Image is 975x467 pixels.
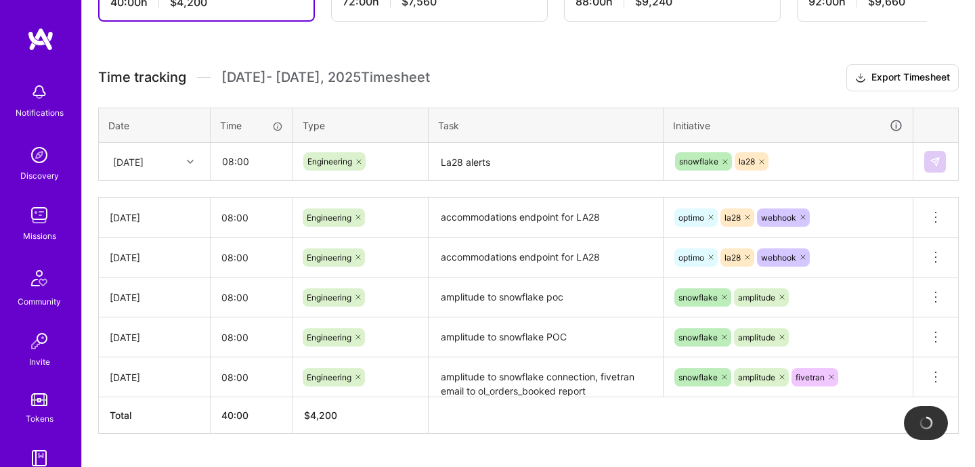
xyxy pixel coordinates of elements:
div: Discovery [20,169,59,183]
textarea: accommodations endpoint for LA28 [430,199,662,236]
div: [DATE] [110,210,199,225]
span: $ 4,200 [304,409,337,421]
span: Engineering [307,156,352,166]
input: HH:MM [211,143,292,179]
span: snowflake [678,292,718,303]
div: null [924,151,947,173]
textarea: amplitude to snowflake connection, fivetran email to ol_orders_booked report [430,359,662,396]
div: [DATE] [110,370,199,384]
th: Total [99,397,211,434]
span: webhook [761,252,796,263]
span: Engineering [307,252,351,263]
input: HH:MM [211,319,292,355]
span: Time tracking [98,69,186,86]
div: Tokens [26,412,53,426]
button: Export Timesheet [846,64,959,91]
textarea: accommodations endpoint for LA28 [430,239,662,276]
img: teamwork [26,202,53,229]
span: snowflake [679,156,718,166]
span: fivetran [796,372,825,382]
span: [DATE] - [DATE] , 2025 Timesheet [221,69,430,86]
span: webhook [761,213,796,223]
i: icon Download [855,71,866,85]
input: HH:MM [211,280,292,315]
img: Community [23,262,56,294]
span: Engineering [307,332,351,342]
span: Engineering [307,372,351,382]
div: Community [18,294,61,309]
img: loading [917,414,934,431]
div: [DATE] [110,330,199,344]
span: amplitude [738,372,775,382]
div: Missions [23,229,56,243]
div: [DATE] [113,154,144,169]
th: Task [429,108,664,143]
textarea: amplitude to snowflake POC [430,319,662,356]
th: Date [99,108,211,143]
span: snowflake [678,332,718,342]
textarea: La28 alerts [430,144,662,180]
i: icon Chevron [187,158,194,165]
input: HH:MM [211,359,292,395]
img: Submit [930,156,940,167]
span: snowflake [678,372,718,382]
img: logo [27,27,54,51]
input: HH:MM [211,240,292,275]
div: Initiative [673,118,903,133]
div: [DATE] [110,250,199,265]
img: tokens [31,393,47,406]
img: Invite [26,328,53,355]
span: la28 [739,156,755,166]
img: bell [26,79,53,106]
div: Invite [29,355,50,369]
div: Notifications [16,106,64,120]
div: Time [220,118,283,133]
span: amplitude [738,292,775,303]
span: optimo [678,252,704,263]
th: Type [293,108,429,143]
div: [DATE] [110,290,199,305]
span: la28 [724,252,741,263]
span: Engineering [307,213,351,223]
input: HH:MM [211,200,292,236]
textarea: amplitude to snowflake poc [430,279,662,316]
th: 40:00 [211,397,293,434]
img: discovery [26,141,53,169]
span: Engineering [307,292,351,303]
span: optimo [678,213,704,223]
span: la28 [724,213,741,223]
span: amplitude [738,332,775,342]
